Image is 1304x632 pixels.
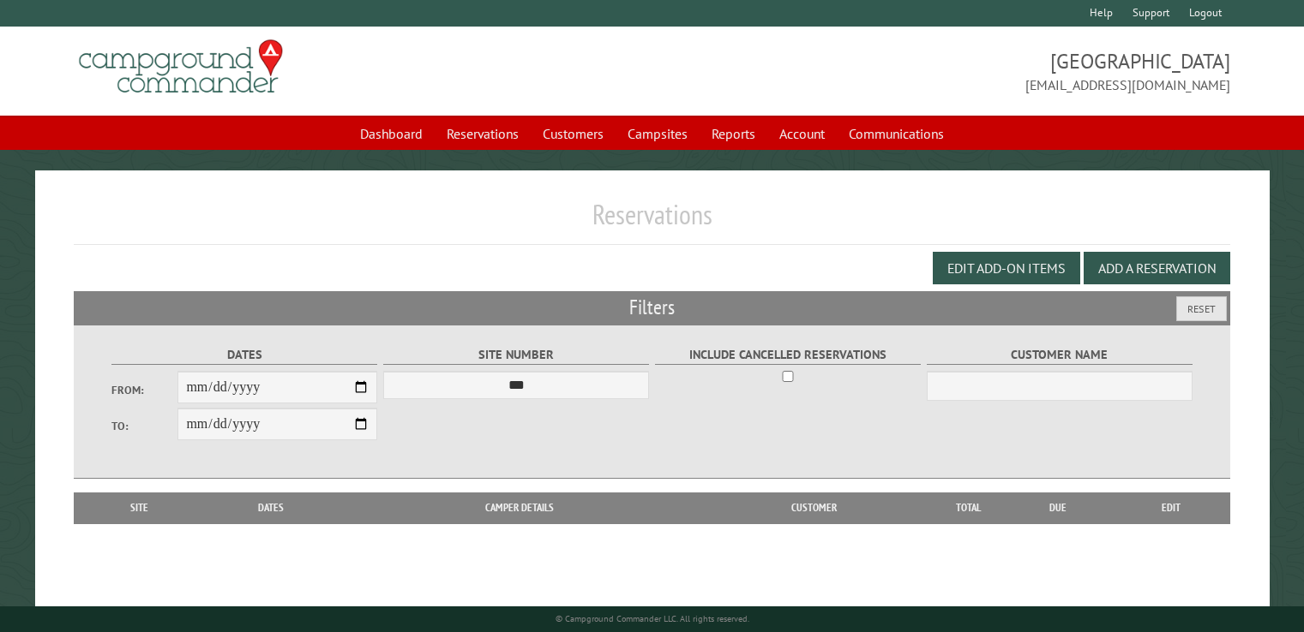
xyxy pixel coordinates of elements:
small: © Campground Commander LLC. All rights reserved. [556,613,749,624]
th: Dates [196,492,346,523]
th: Site [82,492,196,523]
a: Reservations [436,117,529,150]
label: From: [111,382,178,398]
button: Reset [1176,296,1227,321]
a: Campsites [617,117,698,150]
button: Add a Reservation [1084,252,1230,284]
th: Camper Details [346,492,694,523]
a: Reports [701,117,766,150]
label: Include Cancelled Reservations [655,345,922,365]
a: Account [769,117,835,150]
img: Campground Commander [74,33,288,100]
th: Due [1003,492,1113,523]
a: Customers [532,117,614,150]
label: Site Number [383,345,650,365]
button: Edit Add-on Items [933,252,1080,284]
label: To: [111,418,178,434]
label: Dates [111,345,378,365]
a: Communications [838,117,954,150]
th: Edit [1113,492,1230,523]
h1: Reservations [74,198,1230,245]
th: Customer [694,492,934,523]
h2: Filters [74,291,1230,324]
a: Dashboard [350,117,433,150]
span: [GEOGRAPHIC_DATA] [EMAIL_ADDRESS][DOMAIN_NAME] [652,47,1230,95]
label: Customer Name [927,345,1193,365]
th: Total [934,492,1003,523]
